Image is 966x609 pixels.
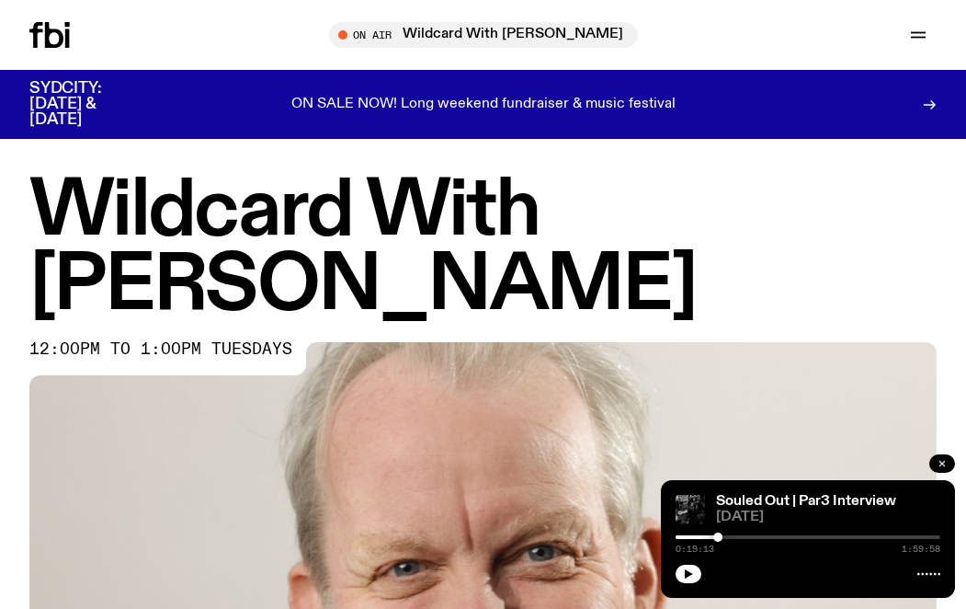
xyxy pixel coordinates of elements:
[716,511,940,524] span: [DATE]
[902,545,940,554] span: 1:59:58
[329,22,638,48] button: On AirWildcard With [PERSON_NAME]
[716,494,896,509] a: Souled Out | Par3 Interview
[291,97,676,113] p: ON SALE NOW! Long weekend fundraiser & music festival
[29,81,147,128] h3: SYDCITY: [DATE] & [DATE]
[29,342,292,357] span: 12:00pm to 1:00pm tuesdays
[676,545,714,554] span: 0:19:13
[29,175,937,324] h1: Wildcard With [PERSON_NAME]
